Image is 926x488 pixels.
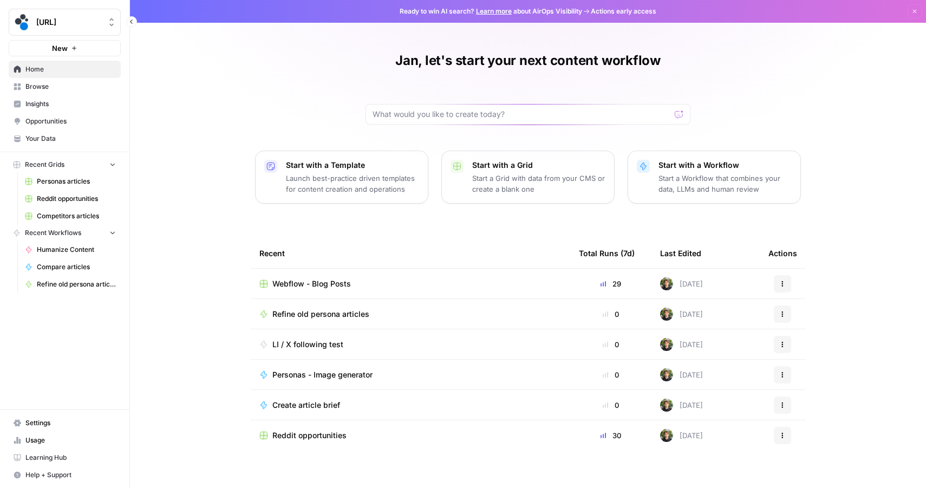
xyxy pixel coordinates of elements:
[37,245,116,255] span: Humanize Content
[9,61,121,78] a: Home
[37,211,116,221] span: Competitors articles
[660,429,673,442] img: s6gu7g536aa92dsqocx7pqvq9a9o
[472,160,605,171] p: Start with a Grid
[660,399,673,412] img: s6gu7g536aa92dsqocx7pqvq9a9o
[9,130,121,147] a: Your Data
[591,6,656,16] span: Actions early access
[660,338,673,351] img: s6gu7g536aa92dsqocx7pqvq9a9o
[37,194,116,204] span: Reddit opportunities
[272,309,369,320] span: Refine old persona articles
[373,109,670,120] input: What would you like to create today?
[25,82,116,92] span: Browse
[259,278,562,289] a: Webflow - Blog Posts
[259,400,562,411] a: Create article brief
[20,173,121,190] a: Personas articles
[37,262,116,272] span: Compare articles
[441,151,615,204] button: Start with a GridStart a Grid with data from your CMS or create a blank one
[286,173,419,194] p: Launch best-practice driven templates for content creation and operations
[9,40,121,56] button: New
[25,418,116,428] span: Settings
[25,134,116,144] span: Your Data
[660,277,673,290] img: s6gu7g536aa92dsqocx7pqvq9a9o
[259,238,562,268] div: Recent
[259,309,562,320] a: Refine old persona articles
[660,238,701,268] div: Last Edited
[472,173,605,194] p: Start a Grid with data from your CMS or create a blank one
[9,9,121,36] button: Workspace: spot.ai
[579,238,635,268] div: Total Runs (7d)
[9,95,121,113] a: Insights
[660,399,703,412] div: [DATE]
[20,190,121,207] a: Reddit opportunities
[25,470,116,480] span: Help + Support
[660,368,703,381] div: [DATE]
[579,278,643,289] div: 29
[658,173,792,194] p: Start a Workflow that combines your data, LLMs and human review
[20,276,121,293] a: Refine old persona articles
[25,228,81,238] span: Recent Workflows
[579,430,643,441] div: 30
[400,6,582,16] span: Ready to win AI search? about AirOps Visibility
[36,17,102,28] span: [URL]
[259,430,562,441] a: Reddit opportunities
[476,7,512,15] a: Learn more
[25,64,116,74] span: Home
[20,241,121,258] a: Humanize Content
[628,151,801,204] button: Start with a WorkflowStart a Workflow that combines your data, LLMs and human review
[25,116,116,126] span: Opportunities
[395,52,661,69] h1: Jan, let's start your next content workflow
[579,369,643,380] div: 0
[25,435,116,445] span: Usage
[272,278,351,289] span: Webflow - Blog Posts
[768,238,797,268] div: Actions
[25,99,116,109] span: Insights
[259,339,562,350] a: LI / X following test
[20,258,121,276] a: Compare articles
[660,338,703,351] div: [DATE]
[660,308,673,321] img: s6gu7g536aa92dsqocx7pqvq9a9o
[52,43,68,54] span: New
[272,369,373,380] span: Personas - Image generator
[9,78,121,95] a: Browse
[286,160,419,171] p: Start with a Template
[9,414,121,432] a: Settings
[660,429,703,442] div: [DATE]
[579,309,643,320] div: 0
[658,160,792,171] p: Start with a Workflow
[9,113,121,130] a: Opportunities
[37,177,116,186] span: Personas articles
[660,308,703,321] div: [DATE]
[259,369,562,380] a: Personas - Image generator
[9,449,121,466] a: Learning Hub
[272,400,340,411] span: Create article brief
[9,225,121,241] button: Recent Workflows
[9,157,121,173] button: Recent Grids
[25,160,64,170] span: Recent Grids
[9,466,121,484] button: Help + Support
[255,151,428,204] button: Start with a TemplateLaunch best-practice driven templates for content creation and operations
[660,368,673,381] img: s6gu7g536aa92dsqocx7pqvq9a9o
[9,432,121,449] a: Usage
[37,279,116,289] span: Refine old persona articles
[12,12,32,32] img: spot.ai Logo
[579,400,643,411] div: 0
[272,339,343,350] span: LI / X following test
[579,339,643,350] div: 0
[272,430,347,441] span: Reddit opportunities
[660,277,703,290] div: [DATE]
[25,453,116,463] span: Learning Hub
[20,207,121,225] a: Competitors articles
